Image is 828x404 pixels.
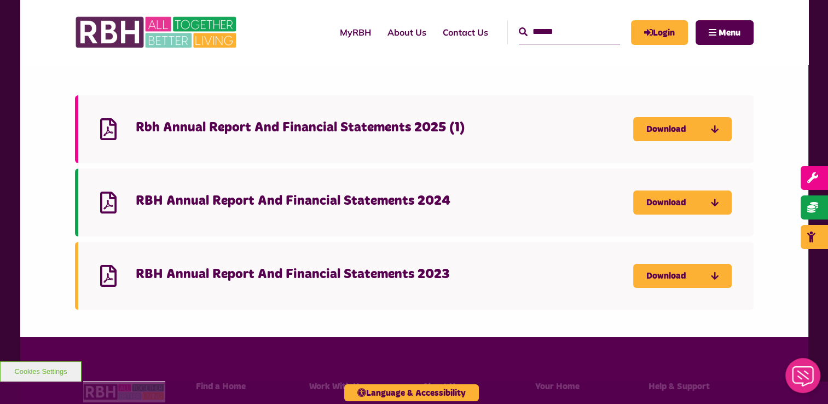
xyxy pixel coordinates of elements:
button: Navigation [696,20,754,45]
iframe: Netcall Web Assistant for live chat [779,355,828,404]
a: MyRBH [631,20,688,45]
span: Menu [719,28,740,37]
a: About Us [379,18,435,47]
a: Download RBH Annual Report And Financial Statements 2023 [633,264,732,288]
h4: RBH Annual Report And Financial Statements 2024 [136,193,633,210]
a: Contact Us [435,18,496,47]
img: RBH [75,11,239,54]
img: RBH [83,381,165,402]
input: Search [519,20,620,44]
a: MyRBH [332,18,379,47]
button: Language & Accessibility [344,384,479,401]
h4: RBH Annual Report And Financial Statements 2023 [136,266,633,283]
h4: Rbh Annual Report And Financial Statements 2025 (1) [136,119,633,136]
a: Download Rbh Annual Report And Financial Statements 2025 (1) [633,117,732,141]
a: Download RBH Annual Report And Financial Statements 2024 [633,191,732,215]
